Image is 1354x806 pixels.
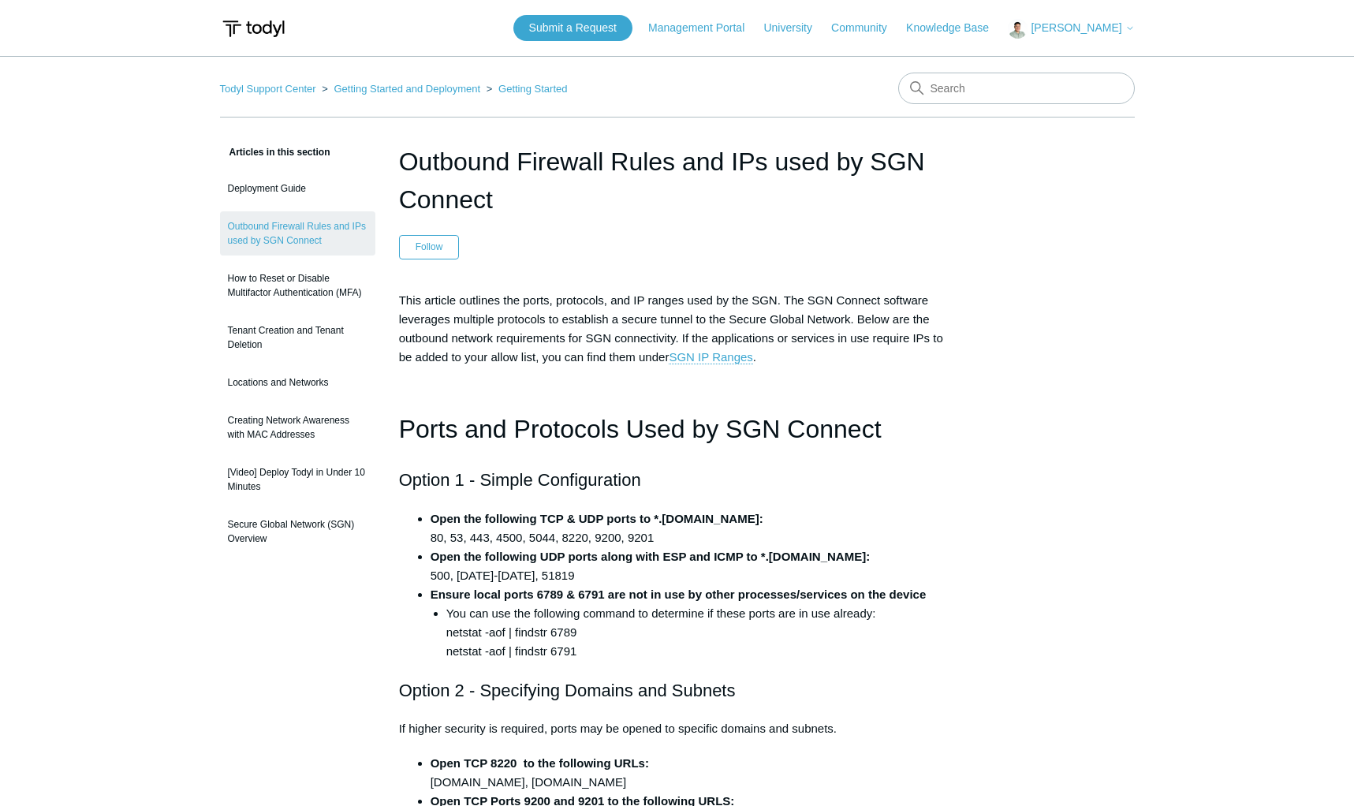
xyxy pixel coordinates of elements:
li: Getting Started [483,83,568,95]
input: Search [898,73,1135,104]
button: [PERSON_NAME] [1008,19,1134,39]
a: Todyl Support Center [220,83,316,95]
h2: Option 1 - Simple Configuration [399,466,956,494]
li: 500, [DATE]-[DATE], 51819 [431,547,956,585]
a: University [763,20,827,36]
a: Secure Global Network (SGN) Overview [220,509,375,554]
strong: Ensure local ports 6789 & 6791 are not in use by other processes/services on the device [431,588,927,601]
a: Management Portal [648,20,760,36]
a: SGN IP Ranges [669,350,752,364]
strong: Open TCP 8220 to the following URLs: [431,756,649,770]
span: This article outlines the ports, protocols, and IP ranges used by the SGN. The SGN Connect softwa... [399,293,943,364]
li: 80, 53, 443, 4500, 5044, 8220, 9200, 9201 [431,509,956,547]
h1: Outbound Firewall Rules and IPs used by SGN Connect [399,143,956,218]
a: Getting Started and Deployment [334,83,480,95]
a: Deployment Guide [220,174,375,203]
h1: Ports and Protocols Used by SGN Connect [399,409,956,450]
li: Getting Started and Deployment [319,83,483,95]
a: Community [831,20,903,36]
a: How to Reset or Disable Multifactor Authentication (MFA) [220,263,375,308]
a: [Video] Deploy Todyl in Under 10 Minutes [220,457,375,502]
li: Todyl Support Center [220,83,319,95]
span: Articles in this section [220,147,330,158]
span: [PERSON_NAME] [1031,21,1121,34]
a: Submit a Request [513,15,632,41]
p: If higher security is required, ports may be opened to specific domains and subnets. [399,719,956,738]
h2: Option 2 - Specifying Domains and Subnets [399,677,956,704]
strong: Open the following TCP & UDP ports to *.[DOMAIN_NAME]: [431,512,763,525]
li: [DOMAIN_NAME], [DOMAIN_NAME] [431,754,956,792]
li: You can use the following command to determine if these ports are in use already: netstat -aof | ... [446,604,956,661]
a: Locations and Networks [220,368,375,397]
strong: Open the following UDP ports along with ESP and ICMP to *.[DOMAIN_NAME]: [431,550,871,563]
img: Todyl Support Center Help Center home page [220,14,287,43]
a: Knowledge Base [906,20,1005,36]
a: Getting Started [498,83,567,95]
a: Outbound Firewall Rules and IPs used by SGN Connect [220,211,375,256]
a: Tenant Creation and Tenant Deletion [220,315,375,360]
a: Creating Network Awareness with MAC Addresses [220,405,375,450]
button: Follow Article [399,235,460,259]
